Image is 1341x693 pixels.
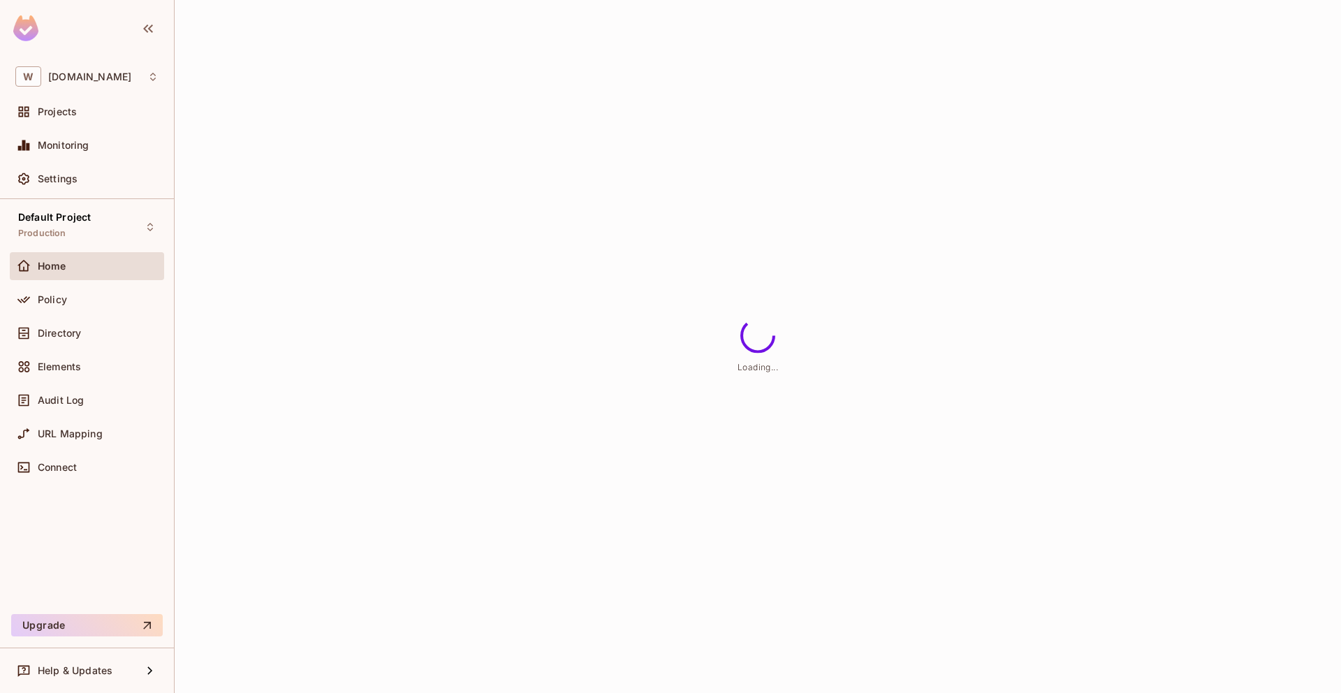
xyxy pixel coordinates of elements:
[38,361,81,372] span: Elements
[15,66,41,87] span: W
[38,106,77,117] span: Projects
[38,261,66,272] span: Home
[738,362,778,372] span: Loading...
[18,212,91,223] span: Default Project
[38,173,78,184] span: Settings
[38,140,89,151] span: Monitoring
[38,294,67,305] span: Policy
[38,428,103,439] span: URL Mapping
[38,665,112,676] span: Help & Updates
[38,328,81,339] span: Directory
[18,228,66,239] span: Production
[48,71,131,82] span: Workspace: withpronto.com
[38,462,77,473] span: Connect
[11,614,163,636] button: Upgrade
[13,15,38,41] img: SReyMgAAAABJRU5ErkJggg==
[38,395,84,406] span: Audit Log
